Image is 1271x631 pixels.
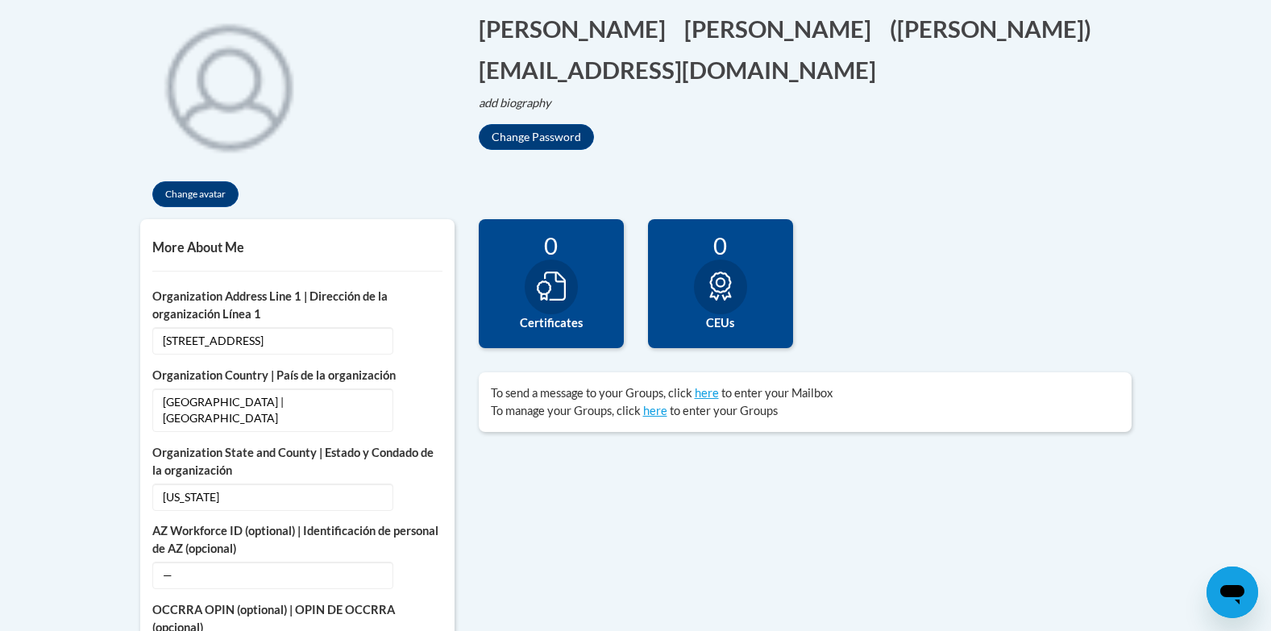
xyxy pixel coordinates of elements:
[152,562,393,589] span: —
[479,12,676,45] button: Edit first name
[152,444,442,479] label: Organization State and County | Estado y Condado de la organización
[479,94,564,112] button: Edit biography
[491,404,641,417] span: To manage your Groups, click
[1207,567,1258,618] iframe: Button to launch messaging window
[670,404,778,417] span: to enter your Groups
[479,96,551,110] i: add biography
[152,327,393,355] span: [STREET_ADDRESS]
[152,388,393,432] span: [GEOGRAPHIC_DATA] | [GEOGRAPHIC_DATA]
[152,181,239,207] button: Change avatar
[491,231,612,259] div: 0
[660,231,781,259] div: 0
[643,404,667,417] a: here
[491,314,612,332] label: Certificates
[890,12,1102,45] button: Edit screen name
[152,239,442,255] h5: More About Me
[479,53,887,86] button: Edit email address
[660,314,781,332] label: CEUs
[152,288,442,323] label: Organization Address Line 1 | Dirección de la organización Línea 1
[152,367,442,384] label: Organization Country | País de la organización
[491,386,692,400] span: To send a message to your Groups, click
[152,484,393,511] span: [US_STATE]
[479,124,594,150] button: Change Password
[721,386,833,400] span: to enter your Mailbox
[695,386,719,400] a: here
[152,522,442,558] label: AZ Workforce ID (optional) | Identificación de personal de AZ (opcional)
[684,12,882,45] button: Edit last name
